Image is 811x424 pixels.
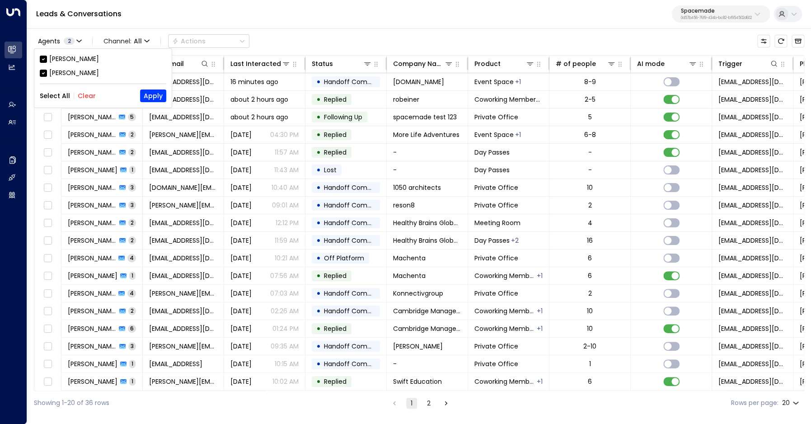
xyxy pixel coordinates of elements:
[40,68,166,78] div: [PERSON_NAME]
[40,92,70,99] button: Select All
[49,68,99,78] div: [PERSON_NAME]
[140,90,166,102] button: Apply
[78,92,96,99] button: Clear
[40,54,166,64] div: [PERSON_NAME]
[49,54,99,64] div: [PERSON_NAME]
